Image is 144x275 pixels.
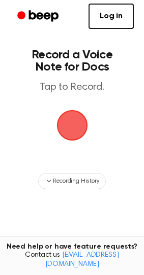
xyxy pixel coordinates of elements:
span: Recording History [53,177,99,186]
a: Beep [10,7,68,26]
button: Recording History [38,173,105,189]
span: Contact us [6,251,138,269]
a: Log in [89,4,134,29]
img: Beep Logo [57,110,88,141]
a: [EMAIL_ADDRESS][DOMAIN_NAME] [45,252,119,268]
p: Tap to Record. [18,81,126,94]
h1: Record a Voice Note for Docs [18,49,126,73]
